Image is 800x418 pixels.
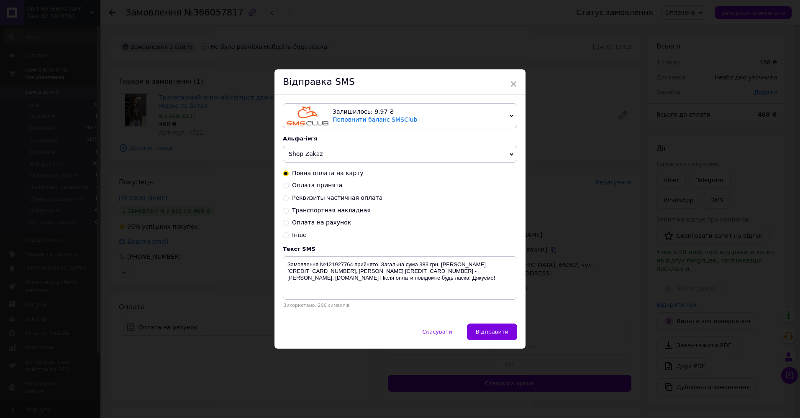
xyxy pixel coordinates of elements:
span: Відправити [476,329,508,335]
div: Використано: 206 символів [283,303,517,308]
span: Інше [292,232,307,238]
div: Відправка SMS [274,69,526,95]
span: Транспортная накладная [292,207,371,214]
div: Текст SMS [283,246,517,252]
button: Відправити [467,324,517,340]
button: Скасувати [413,324,461,340]
span: Оплата принята [292,182,342,189]
span: Реквизиты-частичная оплата [292,194,382,201]
span: Оплата на рахунок [292,219,351,226]
span: Скасувати [422,329,452,335]
a: Поповнити баланс SMSClub [333,116,417,123]
span: Shop Zakaz [289,150,323,157]
span: Альфа-ім'я [283,135,317,142]
div: Залишилось: 9.97 ₴ [333,108,506,116]
span: Повна оплата на карту [292,170,364,176]
span: × [510,77,517,91]
textarea: Замовлення №121927764 прийнято. Загальна сума 383 грн. [PERSON_NAME] [CREDIT_CARD_NUMBER], [PERSO... [283,256,517,300]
